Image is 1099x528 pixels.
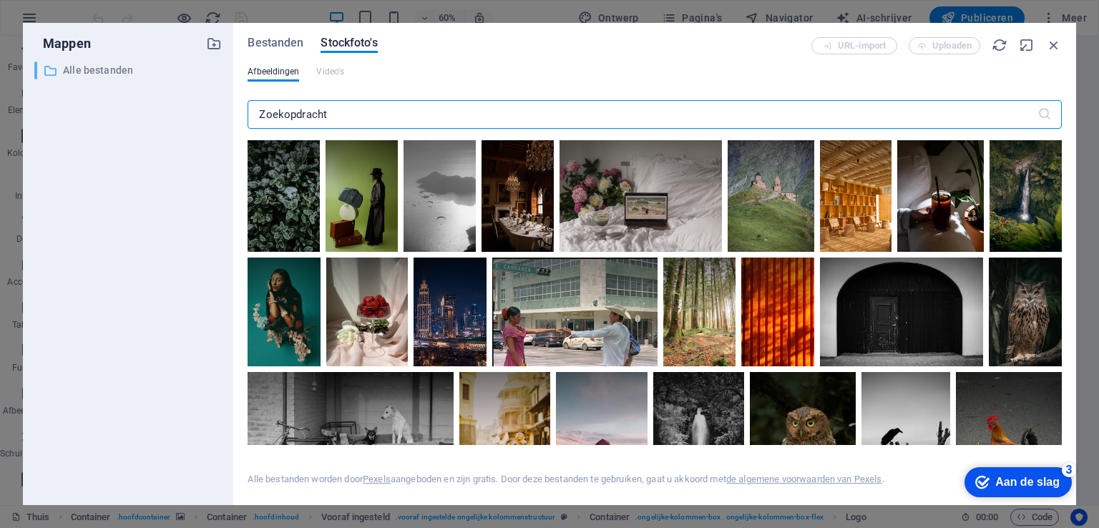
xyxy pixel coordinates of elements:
[726,474,882,484] a: de algemene voorwaarden van Pexels
[391,474,726,484] font: aangeboden en zijn gratis. Door deze bestanden te gebruiken, gaat u akkoord met
[1046,37,1062,53] i: Dichtbij
[43,36,91,51] font: Mappen
[63,64,133,76] font: Alle bestanden
[363,474,391,484] a: Pexels
[316,63,344,80] span: Dit bestandstype wordt niet ondersteund door dit element
[248,36,303,49] font: Bestanden
[248,474,363,484] font: Alle bestanden worden door
[882,474,884,484] font: .
[110,4,117,16] font: 3
[316,67,344,77] font: Video's
[248,67,299,77] font: Afbeeldingen
[248,100,1037,129] input: Zoekopdracht
[9,7,116,37] div: Aan de slag 3 items resterend, 40% voltooid
[992,37,1007,53] i: Herladen
[1019,37,1035,53] i: Minimaliseren
[206,36,222,52] i: Nieuwe map maken
[321,36,377,49] font: Stockfoto's
[39,16,104,28] font: Aan de slag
